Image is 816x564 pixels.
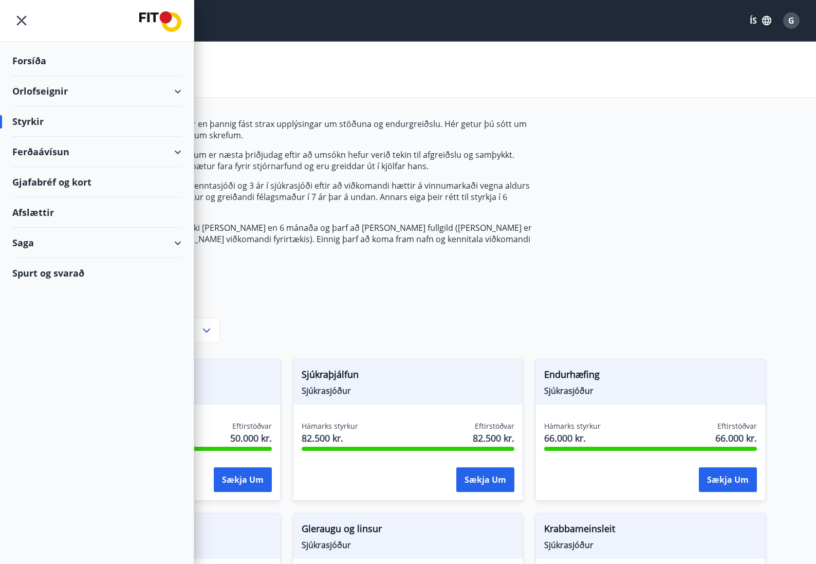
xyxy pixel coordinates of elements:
[473,431,514,445] span: 82.500 kr.
[456,467,514,492] button: Sækja um
[12,11,31,30] button: menu
[302,522,514,539] span: Gleraugu og linsur
[12,197,181,228] div: Afslættir
[544,522,757,539] span: Krabbameinsleit
[699,467,757,492] button: Sækja um
[544,431,601,445] span: 66.000 kr.
[12,106,181,137] div: Styrkir
[12,76,181,106] div: Orlofseignir
[779,8,804,33] button: G
[302,368,514,385] span: Sjúkraþjálfun
[50,118,535,141] p: Umsóknir úr sjóðum FIT eru rafrænar en þannig fást strax upplýsingar um stöðuna og endurgreiðslu....
[788,15,794,26] span: G
[214,467,272,492] button: Sækja um
[302,385,514,396] span: Sjúkrasjóður
[744,11,777,30] button: ÍS
[544,421,601,431] span: Hámarks styrkur
[12,228,181,258] div: Saga
[544,539,757,551] span: Sjúkrasjóður
[302,431,358,445] span: 82.500 kr.
[50,222,535,256] p: Athugið að kvittun (reikningur) má ekki [PERSON_NAME] en 6 mánaða og þarf að [PERSON_NAME] fullgi...
[50,149,535,172] p: Greiðsludagur styrkja úr styrktarsjóðum er næsta þriðjudag eftir að umsókn hefur verið tekin til ...
[475,421,514,431] span: Eftirstöðvar
[12,258,181,288] div: Spurt og svarað
[544,368,757,385] span: Endurhæfing
[230,431,272,445] span: 50.000 kr.
[232,421,272,431] span: Eftirstöðvar
[717,421,757,431] span: Eftirstöðvar
[302,421,358,431] span: Hámarks styrkur
[302,539,514,551] span: Sjúkrasjóður
[12,167,181,197] div: Gjafabréf og kort
[12,137,181,167] div: Ferðaávísun
[12,46,181,76] div: Forsíða
[544,385,757,396] span: Sjúkrasjóður
[139,11,181,32] img: union_logo
[715,431,757,445] span: 66.000 kr.
[50,180,535,214] p: Réttur til styrkja helst í 12 mánuði í menntasjóði og 3 ár í sjúkrasjóði eftir að viðkomandi hætt...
